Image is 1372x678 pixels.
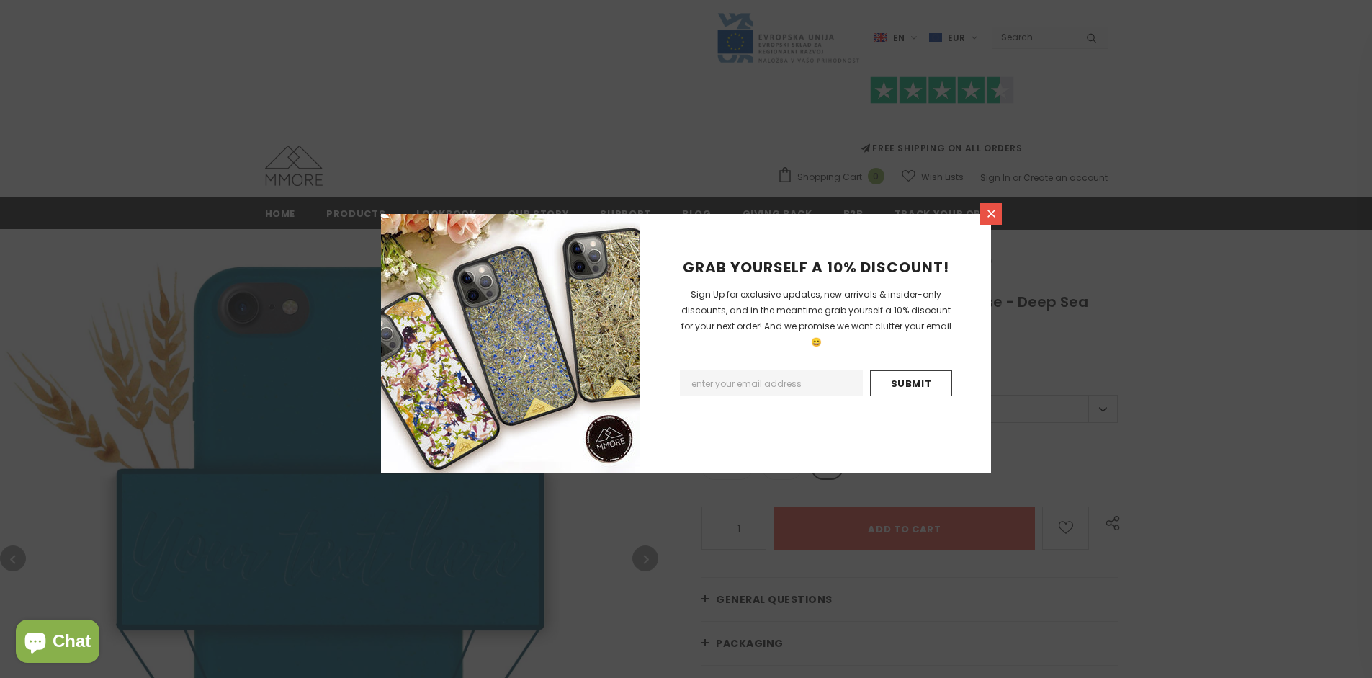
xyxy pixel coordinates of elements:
[980,203,1002,225] a: Close
[681,288,951,348] span: Sign Up for exclusive updates, new arrivals & insider-only discounts, and in the meantime grab yo...
[683,257,949,277] span: GRAB YOURSELF A 10% DISCOUNT!
[12,620,104,666] inbox-online-store-chat: Shopify online store chat
[870,370,952,396] input: Submit
[680,370,863,396] input: Email Address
